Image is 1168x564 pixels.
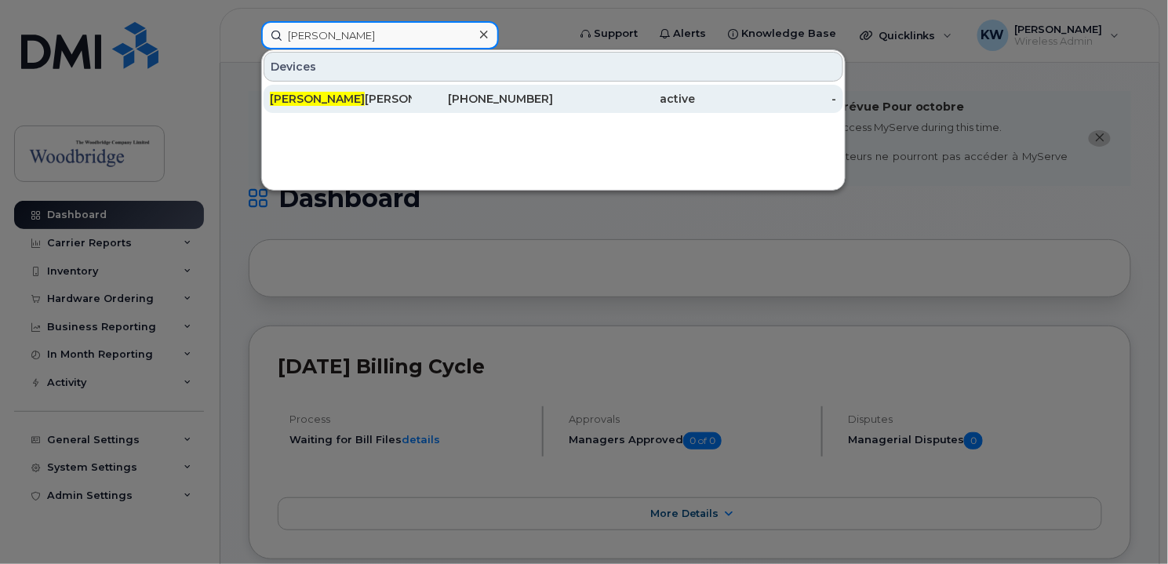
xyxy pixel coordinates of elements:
div: - [695,91,837,107]
span: [PERSON_NAME] [270,92,365,106]
div: active [553,91,695,107]
div: [PHONE_NUMBER] [412,91,554,107]
div: Devices [264,52,843,82]
a: [PERSON_NAME][PERSON_NAME]-cell[PHONE_NUMBER]active- [264,85,843,113]
div: [PERSON_NAME]-cell [270,91,412,107]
